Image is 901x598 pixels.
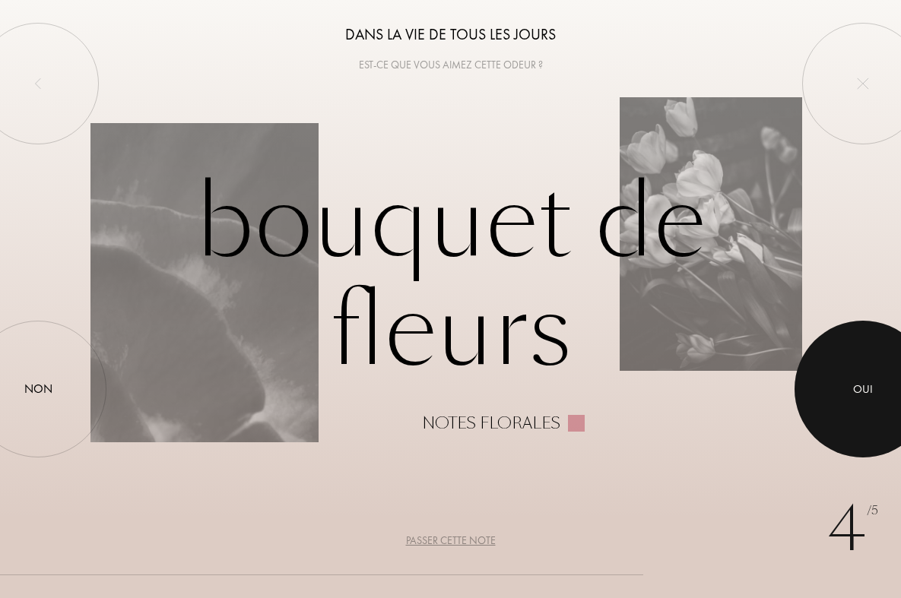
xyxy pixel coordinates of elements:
[867,502,878,520] span: /5
[406,533,496,549] div: Passer cette note
[32,78,44,90] img: left_onboard.svg
[90,167,811,432] div: Bouquet de fleurs
[853,380,873,397] div: Oui
[857,78,869,90] img: quit_onboard.svg
[422,415,560,432] div: Notes florales
[24,380,52,398] div: Non
[827,484,878,575] div: 4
